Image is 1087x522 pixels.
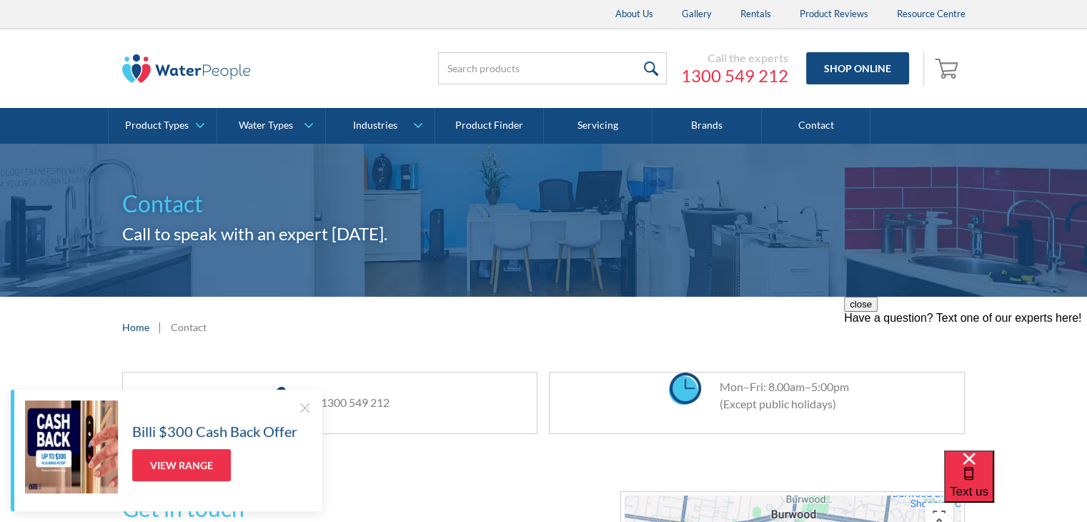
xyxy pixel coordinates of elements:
div: Product Types [125,119,189,132]
h5: Billi $300 Cash Back Offer [132,420,297,442]
img: shopping cart [935,56,962,79]
a: Brands [652,108,761,144]
a: Shop Online [806,52,909,84]
a: 1300 549 212 [681,65,788,87]
iframe: podium webchat widget prompt [844,297,1087,468]
a: Product Types [109,108,217,144]
div: Call the experts [681,51,788,65]
div: Water Types [239,119,293,132]
div: Contact [171,320,207,335]
div: Industries [352,119,397,132]
img: phone icon [274,387,302,419]
a: 1300 549 212 [320,395,389,409]
a: Home [122,320,149,335]
div: | [157,318,164,335]
img: clock icon [669,373,701,405]
a: Open empty cart [931,51,966,86]
h1: Contact [122,187,966,221]
img: Billi $300 Cash Back Offer [25,400,118,493]
a: Product Finder [435,108,544,144]
a: Contact [762,108,870,144]
h2: Call to speak with an expert [DATE]. [122,221,966,247]
a: View Range [132,449,231,481]
input: Search products [438,52,667,84]
a: Industries [326,108,434,144]
a: Servicing [544,108,652,144]
div: Mon–Fri: 8.00am–5:00pm (Except public holidays) [705,378,848,413]
iframe: podium webchat widget bubble [944,450,1087,522]
a: Water Types [217,108,325,144]
img: The Water People [122,54,251,83]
